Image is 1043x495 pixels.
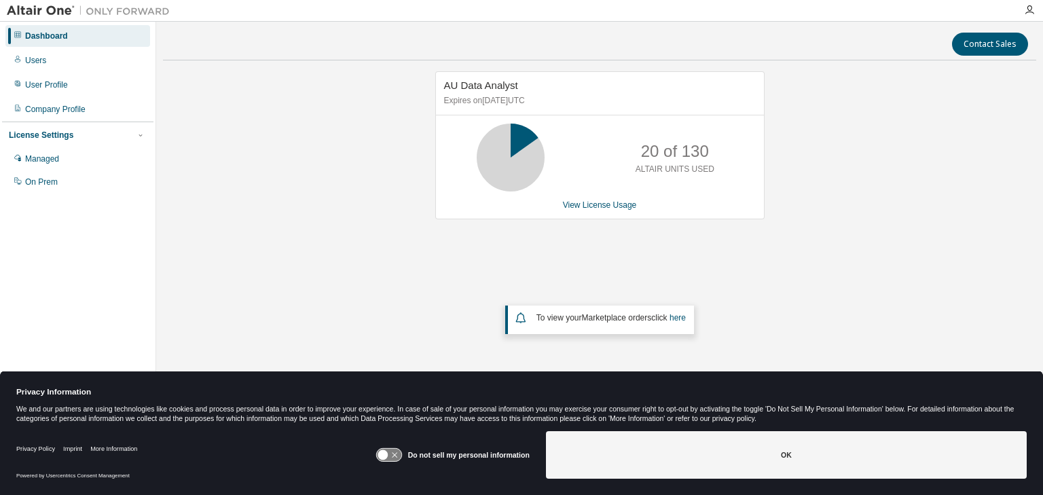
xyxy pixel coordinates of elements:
div: License Settings [9,130,73,141]
div: User Profile [25,79,68,90]
a: View License Usage [563,200,637,210]
span: To view your click [536,313,686,323]
button: Contact Sales [952,33,1028,56]
span: AU Data Analyst [444,79,518,91]
em: Marketplace orders [582,313,652,323]
p: Expires on [DATE] UTC [444,95,752,107]
a: here [670,313,686,323]
p: 20 of 130 [641,140,709,163]
div: On Prem [25,177,58,187]
div: Company Profile [25,104,86,115]
div: Dashboard [25,31,68,41]
div: Users [25,55,46,66]
div: Managed [25,153,59,164]
img: Altair One [7,4,177,18]
p: ALTAIR UNITS USED [636,164,714,175]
